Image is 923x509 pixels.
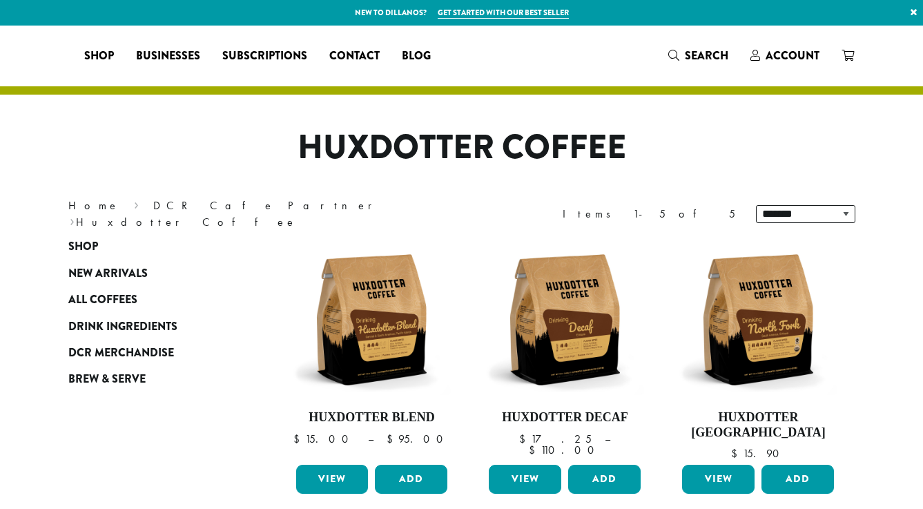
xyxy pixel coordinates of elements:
[731,446,786,461] bdi: 15.90
[563,206,735,222] div: Items 1-5 of 5
[682,465,755,494] a: View
[68,291,137,309] span: All Coffees
[70,209,75,231] span: ›
[293,240,451,459] a: Huxdotter Blend
[679,240,837,459] a: Huxdotter [GEOGRAPHIC_DATA] $15.90
[679,410,837,440] h4: Huxdotter [GEOGRAPHIC_DATA]
[679,240,837,399] img: Huxdotter-Coffee-North-Fork-12oz-Web.jpg
[68,371,146,388] span: Brew & Serve
[438,7,569,19] a: Get started with our best seller
[329,48,380,65] span: Contact
[68,340,234,366] a: DCR Merchandise
[84,48,114,65] span: Shop
[761,465,834,494] button: Add
[368,432,373,446] span: –
[68,366,234,392] a: Brew & Serve
[68,287,234,313] a: All Coffees
[519,432,531,446] span: $
[134,193,139,214] span: ›
[685,48,728,64] span: Search
[387,432,398,446] span: $
[489,465,561,494] a: View
[222,48,307,65] span: Subscriptions
[387,432,449,446] bdi: 95.00
[68,318,177,336] span: Drink Ingredients
[485,240,644,459] a: Huxdotter Decaf
[766,48,819,64] span: Account
[485,240,644,399] img: Huxdotter-Coffee-Decaf-12oz-Web.jpg
[58,128,866,168] h1: Huxdotter Coffee
[375,465,447,494] button: Add
[605,432,610,446] span: –
[519,432,592,446] bdi: 17.25
[731,446,743,461] span: $
[153,198,382,213] a: DCR Cafe Partner
[68,313,234,339] a: Drink Ingredients
[293,410,451,425] h4: Huxdotter Blend
[68,238,98,256] span: Shop
[68,260,234,287] a: New Arrivals
[657,44,739,67] a: Search
[568,465,641,494] button: Add
[293,432,305,446] span: $
[292,240,451,399] img: Huxdotter-Coffee-Huxdotter-Blend-12oz-Web.jpg
[485,410,644,425] h4: Huxdotter Decaf
[293,432,355,446] bdi: 15.00
[136,48,200,65] span: Businesses
[402,48,431,65] span: Blog
[68,198,441,231] nav: Breadcrumb
[68,345,174,362] span: DCR Merchandise
[73,45,125,67] a: Shop
[296,465,369,494] a: View
[68,233,234,260] a: Shop
[68,265,148,282] span: New Arrivals
[68,198,119,213] a: Home
[529,443,601,457] bdi: 110.00
[529,443,541,457] span: $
